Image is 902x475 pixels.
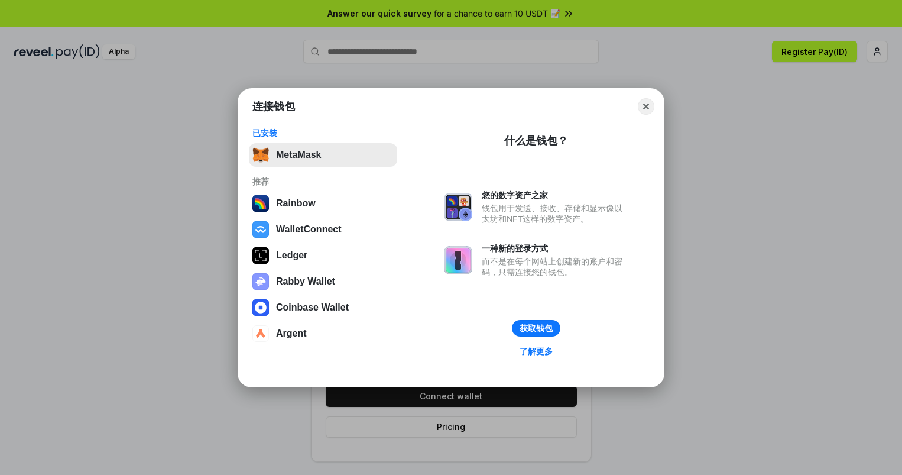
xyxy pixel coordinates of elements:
div: 什么是钱包？ [504,134,568,148]
div: 一种新的登录方式 [482,243,628,254]
div: 推荐 [252,176,394,187]
img: svg+xml,%3Csvg%20width%3D%2228%22%20height%3D%2228%22%20viewBox%3D%220%200%2028%2028%22%20fill%3D... [252,221,269,238]
img: svg+xml,%3Csvg%20xmlns%3D%22http%3A%2F%2Fwww.w3.org%2F2000%2Fsvg%22%20fill%3D%22none%22%20viewBox... [252,273,269,290]
button: MetaMask [249,143,397,167]
button: Rabby Wallet [249,270,397,293]
div: Rainbow [276,198,316,209]
img: svg+xml,%3Csvg%20xmlns%3D%22http%3A%2F%2Fwww.w3.org%2F2000%2Fsvg%22%20fill%3D%22none%22%20viewBox... [444,246,472,274]
img: svg+xml,%3Csvg%20xmlns%3D%22http%3A%2F%2Fwww.w3.org%2F2000%2Fsvg%22%20fill%3D%22none%22%20viewBox... [444,193,472,221]
img: svg+xml,%3Csvg%20width%3D%2228%22%20height%3D%2228%22%20viewBox%3D%220%200%2028%2028%22%20fill%3D... [252,299,269,316]
div: 获取钱包 [520,323,553,334]
button: Rainbow [249,192,397,215]
div: 而不是在每个网站上创建新的账户和密码，只需连接您的钱包。 [482,256,628,277]
img: svg+xml,%3Csvg%20xmlns%3D%22http%3A%2F%2Fwww.w3.org%2F2000%2Fsvg%22%20width%3D%2228%22%20height%3... [252,247,269,264]
img: svg+xml,%3Csvg%20width%3D%22120%22%20height%3D%22120%22%20viewBox%3D%220%200%20120%20120%22%20fil... [252,195,269,212]
button: Argent [249,322,397,345]
button: Coinbase Wallet [249,296,397,319]
button: Ledger [249,244,397,267]
div: 您的数字资产之家 [482,190,628,201]
a: 了解更多 [512,344,560,359]
div: 钱包用于发送、接收、存储和显示像以太坊和NFT这样的数字资产。 [482,203,628,224]
button: WalletConnect [249,218,397,241]
div: 了解更多 [520,346,553,357]
h1: 连接钱包 [252,99,295,114]
div: MetaMask [276,150,321,160]
img: svg+xml,%3Csvg%20fill%3D%22none%22%20height%3D%2233%22%20viewBox%3D%220%200%2035%2033%22%20width%... [252,147,269,163]
div: 已安装 [252,128,394,138]
div: Argent [276,328,307,339]
div: WalletConnect [276,224,342,235]
div: Coinbase Wallet [276,302,349,313]
div: Ledger [276,250,307,261]
img: svg+xml,%3Csvg%20width%3D%2228%22%20height%3D%2228%22%20viewBox%3D%220%200%2028%2028%22%20fill%3D... [252,325,269,342]
button: 获取钱包 [512,320,560,337]
button: Close [638,98,654,115]
div: Rabby Wallet [276,276,335,287]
